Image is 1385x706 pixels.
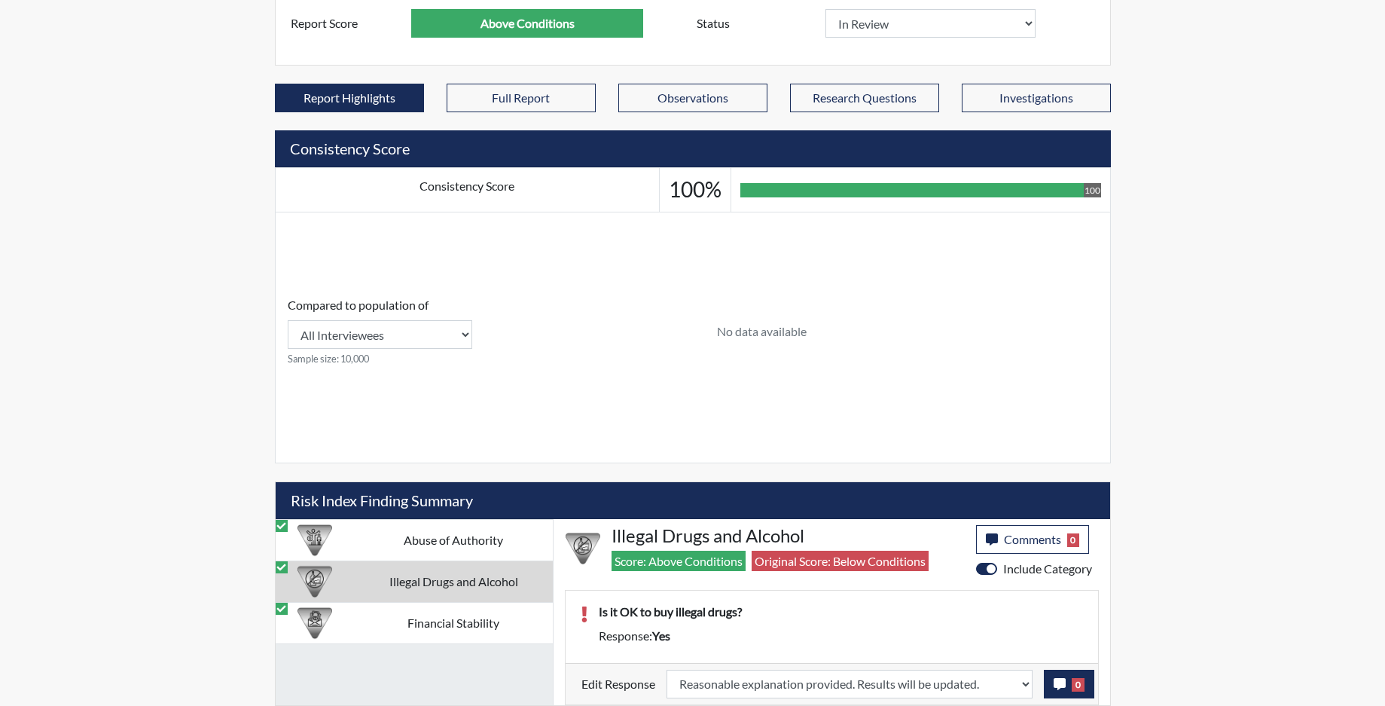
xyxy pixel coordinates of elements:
label: Report Score [279,9,412,38]
img: CATEGORY%20ICON-12.0f6f1024.png [566,531,600,566]
div: Consistency Score comparison among population [288,296,472,366]
td: Abuse of Authority [355,519,553,561]
h5: Risk Index Finding Summary [276,482,1110,519]
button: 0 [1044,670,1094,698]
img: CATEGORY%20ICON-01.94e51fac.png [297,523,332,558]
td: Consistency Score [275,168,659,212]
button: Full Report [447,84,596,112]
button: Report Highlights [275,84,424,112]
h3: 100% [669,177,721,203]
button: Research Questions [790,84,939,112]
small: Sample size: 10,000 [288,352,472,366]
span: 0 [1072,678,1085,692]
span: Score: Above Conditions [612,551,746,571]
button: Observations [618,84,767,112]
label: Compared to population of [288,296,429,314]
div: Document a decision to hire or decline a candiate [685,9,1106,38]
td: Illegal Drugs and Alcohol [355,561,553,602]
button: Comments0 [976,525,1090,554]
p: No data available [717,322,807,341]
span: 0 [1067,533,1080,547]
h4: Illegal Drugs and Alcohol [612,525,965,547]
label: Edit Response [581,670,655,698]
span: Original Score: Below Conditions [752,551,929,571]
div: Update the test taker's response, the change might impact the score [655,670,1044,698]
span: Comments [1004,532,1061,546]
button: Investigations [962,84,1111,112]
div: Response: [587,627,1094,645]
h5: Consistency Score [275,130,1111,167]
label: Status [685,9,825,38]
img: CATEGORY%20ICON-12.0f6f1024.png [297,564,332,599]
div: 100 [1084,183,1101,197]
td: Financial Stability [355,602,553,643]
input: --- [411,9,643,38]
label: Include Category [1003,560,1092,578]
img: CATEGORY%20ICON-08.97d95025.png [297,606,332,640]
span: yes [652,628,670,643]
p: Is it OK to buy illegal drugs? [599,603,1083,621]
